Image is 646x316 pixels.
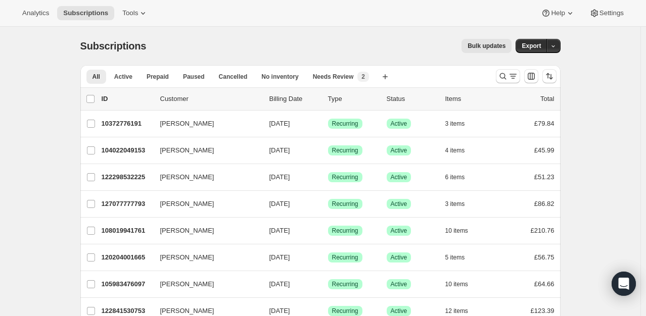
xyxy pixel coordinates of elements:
[332,227,358,235] span: Recurring
[116,6,154,20] button: Tools
[160,119,214,129] span: [PERSON_NAME]
[154,142,255,159] button: [PERSON_NAME]
[160,145,214,155] span: [PERSON_NAME]
[102,250,555,265] div: 120204001665[PERSON_NAME][DATE]SuccessRecurringSuccessActive5 items£56.75
[361,73,365,81] span: 2
[391,307,407,315] span: Active
[445,146,465,154] span: 4 items
[269,94,320,104] p: Billing Date
[391,227,407,235] span: Active
[534,173,555,181] span: £51.23
[445,250,476,265] button: 5 items
[219,73,248,81] span: Cancelled
[154,249,255,266] button: [PERSON_NAME]
[332,173,358,181] span: Recurring
[160,199,214,209] span: [PERSON_NAME]
[445,120,465,128] span: 3 items
[154,223,255,239] button: [PERSON_NAME]
[102,94,152,104] p: ID
[269,307,290,314] span: [DATE]
[102,94,555,104] div: IDCustomerBilling DateTypeStatusItemsTotal
[445,94,496,104] div: Items
[183,73,205,81] span: Paused
[542,69,557,83] button: Sort the results
[269,280,290,288] span: [DATE]
[522,42,541,50] span: Export
[102,226,152,236] p: 108019941761
[551,9,565,17] span: Help
[313,73,354,81] span: Needs Review
[599,9,624,17] span: Settings
[445,197,476,211] button: 3 items
[332,280,358,288] span: Recurring
[534,146,555,154] span: £45.99
[540,94,554,104] p: Total
[269,173,290,181] span: [DATE]
[445,170,476,184] button: 6 items
[468,42,505,50] span: Bulk updates
[387,94,437,104] p: Status
[269,200,290,207] span: [DATE]
[445,117,476,131] button: 3 items
[332,307,358,315] span: Recurring
[534,200,555,207] span: £86.82
[102,119,152,129] p: 10372776191
[147,73,169,81] span: Prepaid
[22,9,49,17] span: Analytics
[391,173,407,181] span: Active
[531,307,555,314] span: £123.39
[102,277,555,291] div: 105983476097[PERSON_NAME][DATE]SuccessRecurringSuccessActive10 items£64.66
[63,9,108,17] span: Subscriptions
[93,73,100,81] span: All
[269,120,290,127] span: [DATE]
[377,70,393,84] button: Create new view
[160,172,214,182] span: [PERSON_NAME]
[154,196,255,212] button: [PERSON_NAME]
[102,172,152,182] p: 122298532225
[332,200,358,208] span: Recurring
[534,253,555,261] span: £56.75
[524,69,538,83] button: Customize table column order and visibility
[102,145,152,155] p: 104022049153
[531,227,555,234] span: £210.76
[391,146,407,154] span: Active
[332,146,358,154] span: Recurring
[391,253,407,261] span: Active
[160,252,214,262] span: [PERSON_NAME]
[160,226,214,236] span: [PERSON_NAME]
[445,143,476,157] button: 4 items
[516,39,547,53] button: Export
[102,252,152,262] p: 120204001665
[269,253,290,261] span: [DATE]
[445,277,479,291] button: 10 items
[583,6,630,20] button: Settings
[160,279,214,289] span: [PERSON_NAME]
[102,279,152,289] p: 105983476097
[445,280,468,288] span: 10 items
[102,117,555,131] div: 10372776191[PERSON_NAME][DATE]SuccessRecurringSuccessActive3 items£79.84
[102,170,555,184] div: 122298532225[PERSON_NAME][DATE]SuccessRecurringSuccessActive6 items£51.23
[391,120,407,128] span: Active
[261,73,298,81] span: No inventory
[269,227,290,234] span: [DATE]
[445,224,479,238] button: 10 items
[445,253,465,261] span: 5 items
[102,197,555,211] div: 127077777793[PERSON_NAME][DATE]SuccessRecurringSuccessActive3 items£86.82
[102,224,555,238] div: 108019941761[PERSON_NAME][DATE]SuccessRecurringSuccessActive10 items£210.76
[445,200,465,208] span: 3 items
[57,6,114,20] button: Subscriptions
[612,272,636,296] div: Open Intercom Messenger
[534,120,555,127] span: £79.84
[102,199,152,209] p: 127077777793
[269,146,290,154] span: [DATE]
[534,280,555,288] span: £64.66
[391,280,407,288] span: Active
[328,94,379,104] div: Type
[332,253,358,261] span: Recurring
[160,94,261,104] p: Customer
[332,120,358,128] span: Recurring
[154,169,255,185] button: [PERSON_NAME]
[445,173,465,181] span: 6 items
[535,6,581,20] button: Help
[391,200,407,208] span: Active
